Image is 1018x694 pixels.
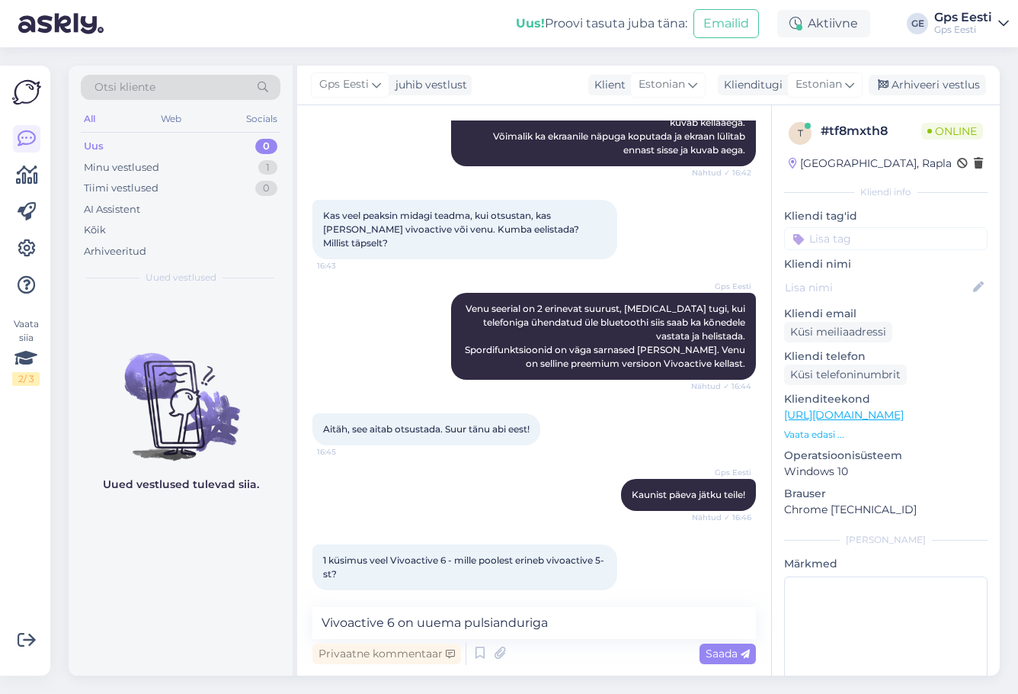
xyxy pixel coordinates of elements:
span: 1 küsimus veel Vivoactive 6 - mille poolest erineb vivoactive 5-st? [323,554,604,580]
span: Estonian [639,76,685,93]
div: Minu vestlused [84,160,159,175]
span: t [798,127,803,139]
div: Küsi meiliaadressi [784,322,892,342]
div: Kliendi info [784,185,988,199]
p: Windows 10 [784,464,988,480]
div: AI Assistent [84,202,140,217]
span: Uued vestlused [146,271,216,284]
div: Küsi telefoninumbrit [784,365,907,385]
span: Gps Eesti [694,281,751,292]
span: Estonian [796,76,842,93]
div: Klienditugi [718,77,783,93]
div: [PERSON_NAME] [784,533,988,547]
span: Online [921,123,983,140]
div: Arhiveeritud [84,244,146,259]
textarea: Vivoactive 6 on uuema pulsianduriga [312,607,756,639]
div: 0 [255,181,277,196]
div: GE [907,13,928,34]
div: juhib vestlust [389,77,467,93]
span: Gps Eesti [319,76,369,93]
p: Uued vestlused tulevad siia. [103,477,259,493]
div: 2 / 3 [12,372,40,386]
div: Proovi tasuta juba täna: [516,14,687,33]
div: Klient [588,77,626,93]
a: Gps EestiGps Eesti [934,11,1009,36]
b: Uus! [516,16,545,31]
div: Vaata siia [12,317,40,386]
p: Klienditeekond [784,391,988,407]
img: Askly Logo [12,78,41,107]
p: Operatsioonisüsteem [784,448,988,464]
p: Kliendi tag'id [784,208,988,224]
span: Otsi kliente [94,79,155,95]
p: Märkmed [784,556,988,572]
div: Gps Eesti [934,24,992,36]
p: Brauser [784,486,988,502]
span: Nähtud ✓ 16:44 [691,381,751,392]
span: Gps Eesti [694,467,751,478]
div: # tf8mxth8 [821,122,921,140]
input: Lisa nimi [785,279,970,296]
div: Arhiveeri vestlus [869,75,986,95]
div: Tiimi vestlused [84,181,158,196]
div: 0 [255,139,277,154]
p: Kliendi telefon [784,349,988,365]
div: All [81,109,98,129]
div: Socials [243,109,280,129]
p: Chrome [TECHNICAL_ID] [784,502,988,518]
div: 1 [258,160,277,175]
div: Web [158,109,184,129]
p: Kliendi nimi [784,256,988,272]
span: Kaunist päeva jätku teile! [632,489,745,500]
span: 16:47 [317,591,374,602]
a: [URL][DOMAIN_NAME] [784,408,904,422]
div: Uus [84,139,104,154]
div: Gps Eesti [934,11,992,24]
div: Privaatne kommentaar [312,644,461,664]
input: Lisa tag [784,227,988,250]
span: Kas veel peaksin midagi teadma, kui otsustan, kas [PERSON_NAME] vivoactive või venu. Kumba eelist... [323,210,581,249]
span: Venu seerial on 2 erinevat suurust, [MEDICAL_DATA] tugi, kui telefoniga ühendatud üle bluetoothi ... [465,303,747,369]
span: 16:45 [317,446,374,458]
div: Aktiivne [777,10,870,37]
span: Aitäh, see aitab otsustada. Suur tänu abi eest! [323,423,530,435]
span: Nähtud ✓ 16:42 [692,167,751,178]
span: Nähtud ✓ 16:46 [692,512,751,523]
span: Saada [706,647,750,660]
button: Emailid [693,9,759,38]
span: 16:43 [317,260,374,271]
div: [GEOGRAPHIC_DATA], Rapla [789,156,952,172]
img: No chats [69,326,293,463]
div: Kõik [84,223,106,238]
p: Vaata edasi ... [784,428,988,442]
p: Kliendi email [784,306,988,322]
